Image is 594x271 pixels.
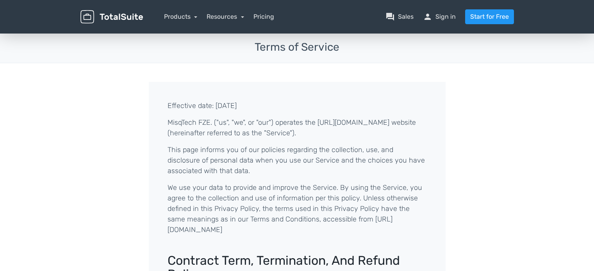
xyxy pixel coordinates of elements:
[80,41,514,53] h3: Terms of Service
[207,13,244,20] a: Resources
[168,101,427,111] p: Effective date: [DATE]
[385,12,414,21] a: question_answerSales
[168,145,427,176] p: This page informs you of our policies regarding the collection, use, and disclosure of personal d...
[168,182,427,235] p: We use your data to provide and improve the Service. By using the Service, you agree to the colle...
[253,12,274,21] a: Pricing
[168,117,427,138] p: MisqTech FZE. ("us", "we", or "our") operates the [URL][DOMAIN_NAME] website (hereinafter referre...
[423,12,456,21] a: personSign in
[80,10,143,24] img: TotalSuite for WordPress
[465,9,514,24] a: Start for Free
[164,13,198,20] a: Products
[385,12,395,21] span: question_answer
[423,12,432,21] span: person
